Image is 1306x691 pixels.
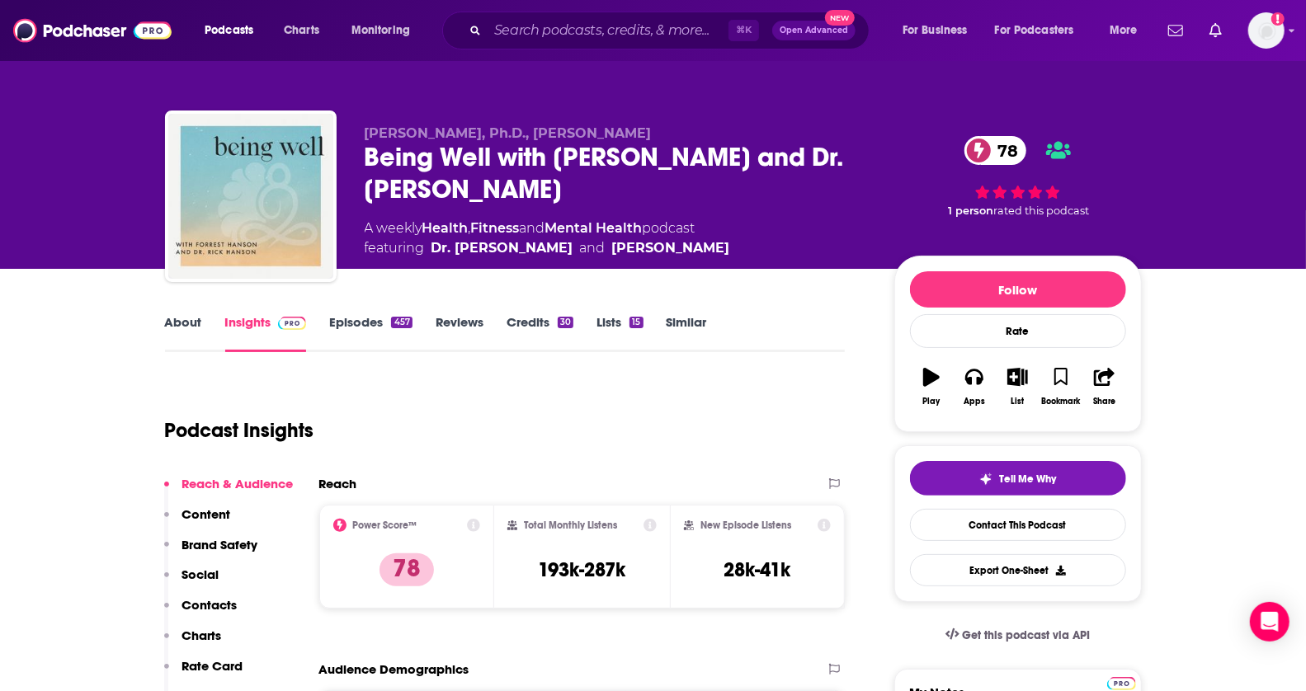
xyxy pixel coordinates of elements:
a: Fitness [471,220,520,236]
div: Open Intercom Messenger [1250,602,1289,642]
button: open menu [984,17,1098,44]
span: Podcasts [205,19,253,42]
a: Contact This Podcast [910,509,1126,541]
h2: New Episode Listens [700,519,791,531]
img: Podchaser - Follow, Share and Rate Podcasts [13,15,172,46]
a: Reviews [436,314,483,352]
span: rated this podcast [994,204,1090,217]
button: Play [910,357,953,416]
span: New [825,10,855,26]
div: A weekly podcast [365,219,730,258]
button: Charts [164,628,222,658]
button: open menu [193,17,275,44]
a: Mental Health [545,220,643,236]
p: Brand Safety [182,537,258,552]
button: Brand Safety [164,537,258,567]
a: Similar [667,314,707,352]
button: Show profile menu [1248,12,1285,49]
span: and [520,220,545,236]
span: Get this podcast via API [962,628,1090,642]
h3: 28k-41k [724,557,791,582]
button: open menu [340,17,431,44]
div: 30 [558,317,573,328]
img: Being Well with Forrest Hanson and Dr. Rick Hanson [168,114,333,279]
button: Open AdvancedNew [772,21,856,40]
div: Share [1093,397,1115,407]
p: Rate Card [182,658,243,674]
div: List [1011,397,1025,407]
span: Tell Me Why [999,472,1056,486]
a: Forrest Hanson [612,238,730,258]
span: 78 [981,136,1026,165]
span: ⌘ K [728,20,759,41]
span: [PERSON_NAME], Ph.D., [PERSON_NAME] [365,125,652,141]
a: Pro website [1107,675,1136,690]
a: Health [422,220,469,236]
a: InsightsPodchaser Pro [225,314,307,352]
span: featuring [365,238,730,258]
a: Credits30 [507,314,573,352]
a: Show notifications dropdown [1203,16,1228,45]
span: Logged in as jacruz [1248,12,1285,49]
div: Apps [964,397,985,407]
span: Charts [284,19,319,42]
svg: Add a profile image [1271,12,1285,26]
span: 1 person [949,204,994,217]
p: Social [182,566,219,582]
img: User Profile [1248,12,1285,49]
span: Open Advanced [780,26,848,35]
a: 78 [964,136,1026,165]
p: 78 [380,553,434,586]
button: Apps [953,357,996,416]
img: tell me why sparkle [979,472,992,486]
button: Share [1082,357,1125,416]
div: Rate [910,314,1126,348]
div: 78 1 personrated this podcast [894,125,1142,228]
a: About [165,314,202,352]
img: Podchaser Pro [1107,677,1136,690]
a: Episodes457 [329,314,412,352]
button: Follow [910,271,1126,308]
button: Bookmark [1040,357,1082,416]
button: Rate Card [164,658,243,689]
h2: Power Score™ [353,519,417,531]
div: 15 [629,317,643,328]
button: open menu [1098,17,1158,44]
button: Content [164,506,231,537]
button: Reach & Audience [164,476,294,506]
a: Lists15 [596,314,643,352]
span: More [1110,19,1138,42]
a: Dr. Rick Hanson [431,238,573,258]
a: Get this podcast via API [932,615,1104,656]
h2: Reach [319,476,357,491]
span: For Business [903,19,968,42]
h3: 193k-287k [538,557,625,582]
img: Podchaser Pro [278,317,307,330]
span: and [580,238,606,258]
button: List [996,357,1039,416]
p: Charts [182,628,222,643]
button: Contacts [164,597,238,628]
span: , [469,220,471,236]
a: Charts [273,17,329,44]
p: Reach & Audience [182,476,294,491]
h2: Total Monthly Listens [524,519,617,531]
a: Show notifications dropdown [1162,16,1190,45]
button: Social [164,566,219,597]
button: Export One-Sheet [910,554,1126,586]
button: open menu [891,17,988,44]
button: tell me why sparkleTell Me Why [910,461,1126,496]
div: Bookmark [1041,397,1080,407]
p: Contacts [182,597,238,613]
div: Search podcasts, credits, & more... [458,12,885,49]
h1: Podcast Insights [165,418,314,443]
span: Monitoring [351,19,410,42]
input: Search podcasts, credits, & more... [488,17,728,44]
p: Content [182,506,231,522]
div: 457 [391,317,412,328]
h2: Audience Demographics [319,661,469,677]
span: For Podcasters [995,19,1074,42]
div: Play [922,397,940,407]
